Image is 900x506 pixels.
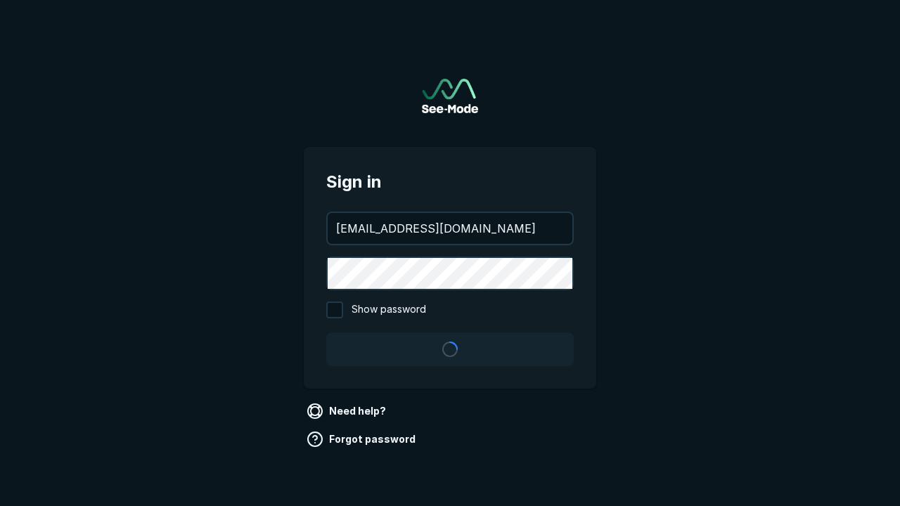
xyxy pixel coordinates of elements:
a: Forgot password [304,428,421,450]
span: Show password [352,301,426,318]
a: Go to sign in [422,79,478,113]
span: Sign in [326,169,574,195]
img: See-Mode Logo [422,79,478,113]
input: your@email.com [328,213,572,244]
a: Need help? [304,400,392,422]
